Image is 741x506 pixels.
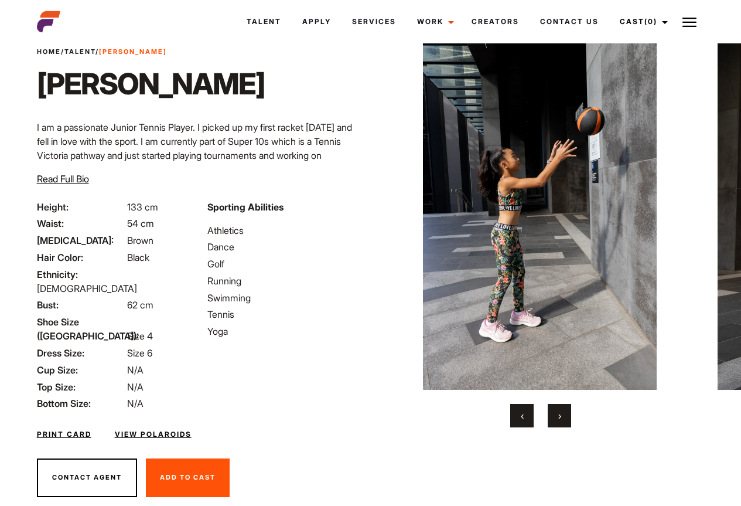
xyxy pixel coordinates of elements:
a: Home [37,47,61,56]
span: Size 6 [127,347,152,359]
span: N/A [127,398,144,409]
span: Read Full Bio [37,173,89,185]
strong: [PERSON_NAME] [99,47,167,56]
img: Burger icon [682,15,696,29]
a: Contact Us [530,6,609,38]
span: Ethnicity: [37,267,125,281]
a: Creators [461,6,530,38]
a: Apply [292,6,342,38]
span: Bottom Size: [37,396,125,410]
span: / / [37,47,167,57]
li: Golf [207,257,364,271]
span: N/A [127,381,144,393]
span: Shoe Size ([GEOGRAPHIC_DATA]): [37,315,125,343]
a: Print Card [37,429,91,440]
a: Cast(0) [609,6,675,38]
span: N/A [127,364,144,376]
span: Top Size: [37,380,125,394]
li: Dance [207,240,364,254]
span: [MEDICAL_DATA]: [37,233,125,247]
span: Black [127,252,149,263]
span: Add To Cast [160,473,216,481]
a: Talent [236,6,292,38]
p: I am a passionate Junior Tennis Player. I picked up my first racket [DATE] and fell in love with ... [37,120,364,233]
li: Tennis [207,307,364,321]
span: Previous [521,410,524,422]
button: Contact Agent [37,459,137,497]
span: Cup Size: [37,363,125,377]
h1: [PERSON_NAME] [37,66,265,101]
a: Work [407,6,461,38]
a: Talent [64,47,95,56]
img: cropped-aefm-brand-fav-22-square.png [37,10,60,33]
span: Height: [37,200,125,214]
a: Services [342,6,407,38]
button: Read Full Bio [37,172,89,186]
span: Brown [127,235,153,246]
span: 133 cm [127,201,158,213]
span: Waist: [37,216,125,230]
span: Next [558,410,561,422]
span: Dress Size: [37,346,125,360]
strong: Sporting Abilities [207,201,284,213]
span: 54 cm [127,218,154,229]
span: Hair Color: [37,250,125,264]
span: 62 cm [127,299,153,311]
a: View Polaroids [115,429,192,440]
button: Add To Cast [146,459,230,497]
li: Yoga [207,324,364,338]
img: AEFM new 15 [397,34,682,390]
span: (0) [644,17,657,26]
span: [DEMOGRAPHIC_DATA] [37,283,137,294]
li: Athletics [207,223,364,237]
span: Size 4 [127,330,153,342]
span: Bust: [37,298,125,312]
li: Running [207,274,364,288]
li: Swimming [207,291,364,305]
